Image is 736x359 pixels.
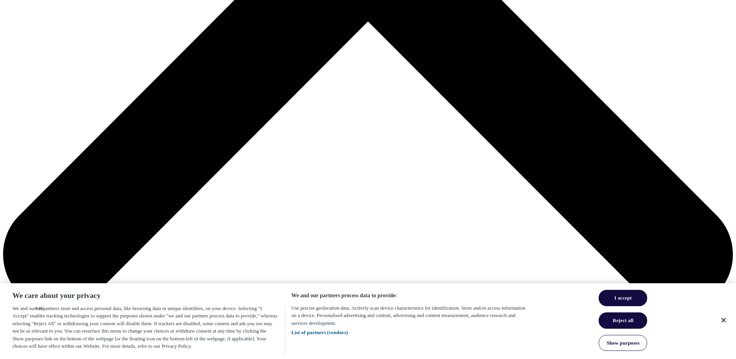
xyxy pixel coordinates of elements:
span: 646 [36,305,43,311]
h2: We care about your privacy [12,291,279,301]
h3: We and our partners process data to provide: [291,291,531,300]
div: We and our partners store and access personal data, like browsing data or unique identifiers, on ... [12,305,285,355]
p: Use precise geolocation data. Actively scan device characteristics for identification. Store and/... [291,304,531,336]
button: Show purposes [599,335,647,351]
button: I accept [599,290,647,307]
button: Close [715,312,732,329]
button: List of partners (vendors) [291,329,348,336]
button: Reject all [599,312,647,329]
